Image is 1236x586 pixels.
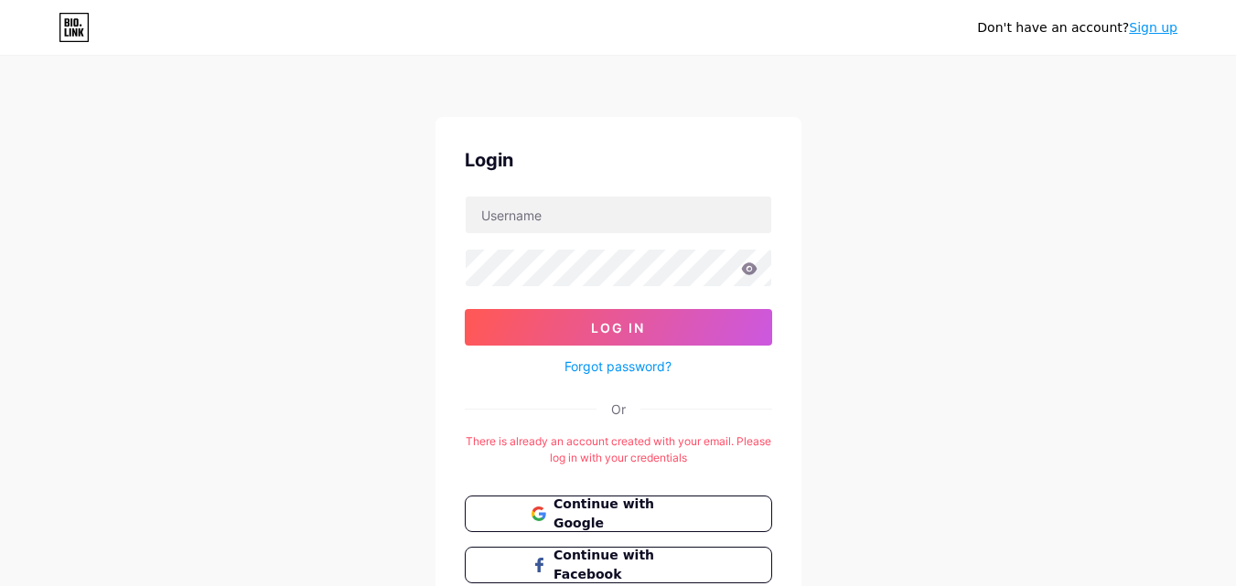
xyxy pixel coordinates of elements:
span: Log In [591,320,645,336]
input: Username [466,197,771,233]
span: Continue with Google [554,495,704,533]
button: Continue with Google [465,495,772,532]
span: Continue with Facebook [554,546,704,584]
div: There is already an account created with your email. Please log in with your credentials [465,433,772,466]
button: Log In [465,309,772,346]
button: Continue with Facebook [465,547,772,583]
div: Login [465,146,772,174]
div: Or [611,400,626,419]
a: Sign up [1129,20,1177,35]
a: Forgot password? [564,357,672,376]
div: Don't have an account? [977,18,1177,37]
